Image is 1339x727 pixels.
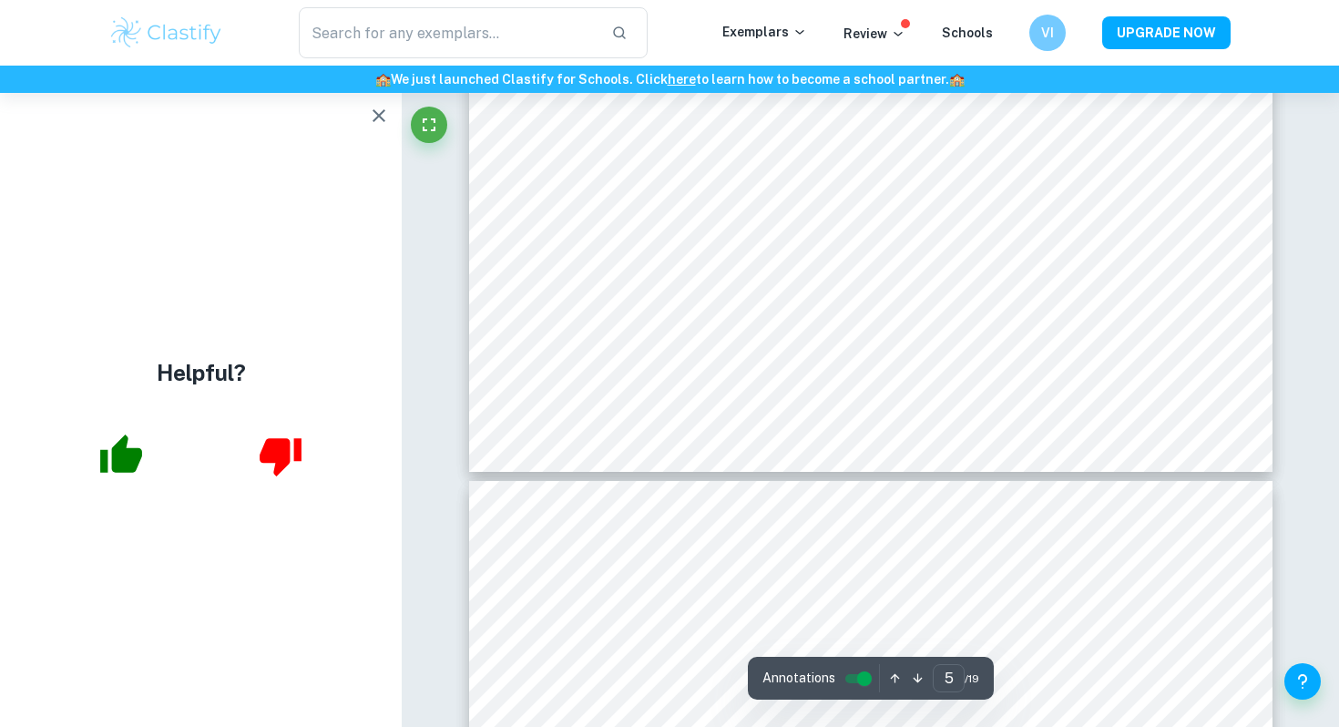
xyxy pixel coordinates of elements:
[411,107,447,143] button: Fullscreen
[942,26,993,40] a: Schools
[949,72,965,87] span: 🏫
[965,671,979,687] span: / 19
[299,7,597,58] input: Search for any exemplars...
[157,356,246,389] h4: Helpful?
[4,69,1335,89] h6: We just launched Clastify for Schools. Click to learn how to become a school partner.
[1029,15,1066,51] button: VI
[108,15,224,51] img: Clastify logo
[1037,23,1058,43] h6: VI
[375,72,391,87] span: 🏫
[1102,16,1231,49] button: UPGRADE NOW
[1284,663,1321,700] button: Help and Feedback
[668,72,696,87] a: here
[762,669,835,688] span: Annotations
[722,22,807,42] p: Exemplars
[843,24,905,44] p: Review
